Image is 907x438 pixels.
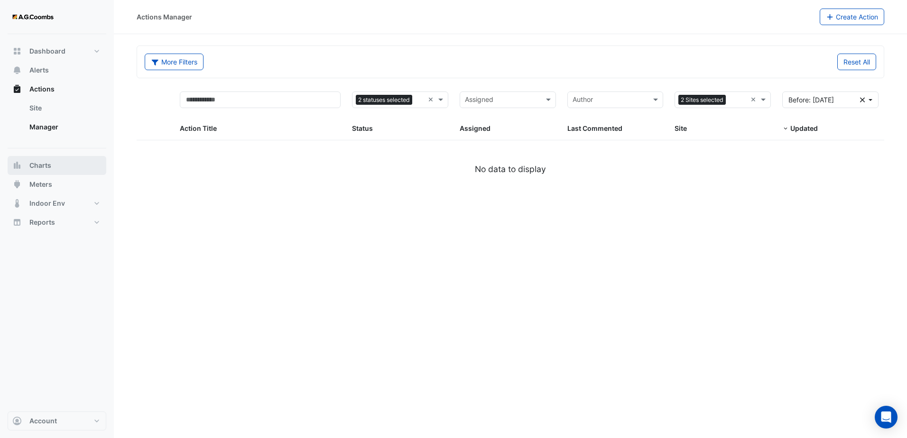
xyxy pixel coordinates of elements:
a: Manager [22,118,106,137]
app-icon: Actions [12,84,22,94]
button: More Filters [145,54,204,70]
fa-icon: Clear [860,95,865,105]
app-icon: Dashboard [12,46,22,56]
button: Before: [DATE] [782,91,879,108]
button: Alerts [8,61,106,80]
span: Clear [750,94,759,105]
button: Indoor Env [8,194,106,213]
span: Status [352,124,373,132]
span: Alerts [29,65,49,75]
span: Dashboard [29,46,65,56]
button: Create Action [820,9,885,25]
span: Indoor Env [29,199,65,208]
span: Updated [790,124,818,132]
img: Company Logo [11,8,54,27]
span: Last Commented [567,124,622,132]
div: Open Intercom Messenger [875,406,898,429]
span: Reports [29,218,55,227]
span: Assigned [460,124,491,132]
app-icon: Indoor Env [12,199,22,208]
span: Before: 20 Oct 24 [788,96,834,104]
span: Action Title [180,124,217,132]
div: Actions [8,99,106,140]
button: Account [8,411,106,430]
button: Dashboard [8,42,106,61]
span: 2 Sites selected [678,95,726,105]
span: Site [675,124,687,132]
span: Actions [29,84,55,94]
app-icon: Alerts [12,65,22,75]
span: Meters [29,180,52,189]
button: Actions [8,80,106,99]
span: Account [29,416,57,426]
app-icon: Reports [12,218,22,227]
app-icon: Charts [12,161,22,170]
div: No data to display [137,163,884,175]
span: Clear [428,94,436,105]
span: 2 statuses selected [356,95,412,105]
button: Meters [8,175,106,194]
span: Charts [29,161,51,170]
div: Actions Manager [137,12,192,22]
button: Charts [8,156,106,175]
app-icon: Meters [12,180,22,189]
button: Reports [8,213,106,232]
button: Reset All [837,54,876,70]
a: Site [22,99,106,118]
